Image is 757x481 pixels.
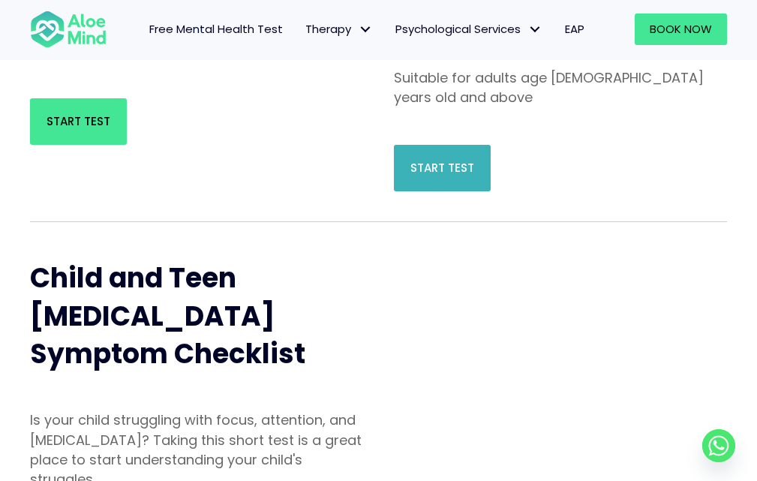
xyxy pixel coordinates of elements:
span: Book Now [650,21,712,37]
a: Book Now [635,14,727,45]
span: Therapy: submenu [355,19,377,41]
span: EAP [565,21,584,37]
img: Aloe mind Logo [30,10,107,49]
nav: Menu [122,14,595,45]
span: Start Test [410,160,474,176]
p: Suitable for adults age [DEMOGRAPHIC_DATA] years old and above [394,68,728,107]
span: Therapy [305,21,373,37]
a: Psychological ServicesPsychological Services: submenu [384,14,554,45]
span: Psychological Services [395,21,542,37]
a: EAP [554,14,596,45]
a: Start Test [30,98,127,145]
a: Start Test [394,145,491,191]
span: Start Test [47,113,110,129]
a: TherapyTherapy: submenu [294,14,384,45]
a: Free Mental Health Test [138,14,294,45]
span: Free Mental Health Test [149,21,283,37]
span: Child and Teen [MEDICAL_DATA] Symptom Checklist [30,259,305,373]
span: Psychological Services: submenu [524,19,546,41]
a: Whatsapp [702,429,735,462]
